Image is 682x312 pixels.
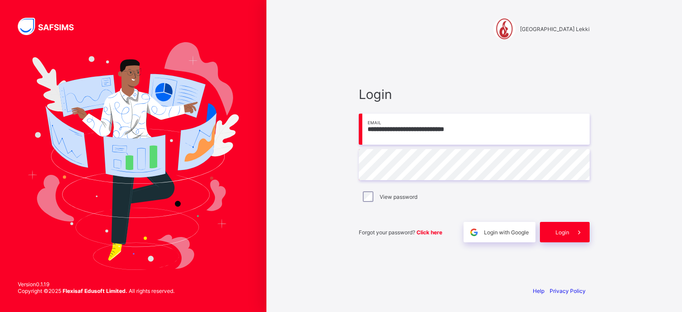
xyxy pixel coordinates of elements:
[555,229,569,236] span: Login
[18,18,84,35] img: SAFSIMS Logo
[520,26,590,32] span: [GEOGRAPHIC_DATA] Lekki
[18,281,174,288] span: Version 0.1.19
[550,288,586,294] a: Privacy Policy
[380,194,417,200] label: View password
[416,229,442,236] a: Click here
[359,87,590,102] span: Login
[484,229,529,236] span: Login with Google
[28,42,239,269] img: Hero Image
[63,288,127,294] strong: Flexisaf Edusoft Limited.
[533,288,544,294] a: Help
[18,288,174,294] span: Copyright © 2025 All rights reserved.
[469,227,479,237] img: google.396cfc9801f0270233282035f929180a.svg
[359,229,442,236] span: Forgot your password?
